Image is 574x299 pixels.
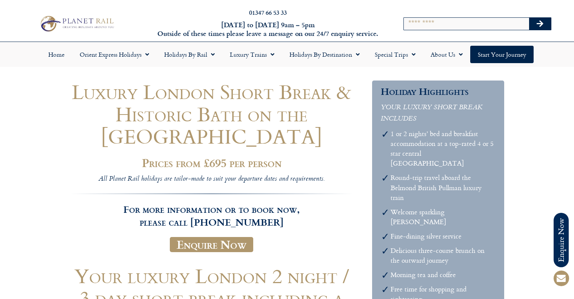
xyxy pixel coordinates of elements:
a: Orient Express Holidays [72,46,157,63]
a: Start your Journey [470,46,534,63]
nav: Menu [4,46,570,63]
a: Holidays by Rail [157,46,222,63]
h6: [DATE] to [DATE] 9am – 5pm Outside of these times please leave a message on our 24/7 enquiry serv... [155,20,381,38]
a: 01347 66 53 33 [249,8,287,17]
button: Search [529,18,551,30]
img: Planet Rail Train Holidays Logo [37,14,116,33]
a: Special Trips [367,46,423,63]
a: About Us [423,46,470,63]
a: Luxury Trains [222,46,282,63]
a: Home [41,46,72,63]
a: Holidays by Destination [282,46,367,63]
